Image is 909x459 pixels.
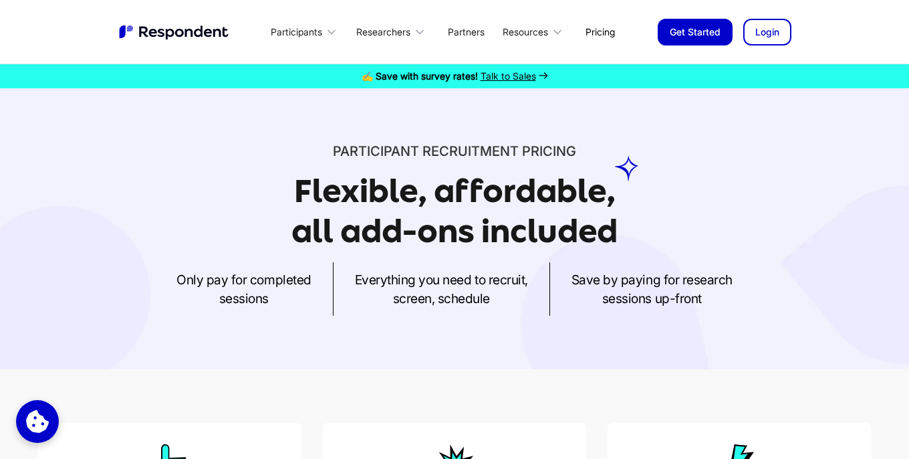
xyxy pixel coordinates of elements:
div: Participants [271,25,322,39]
h1: Flexible, affordable, all add-ons included [291,173,618,250]
div: Researchers [356,25,410,39]
a: home [118,23,231,41]
p: Everything you need to recruit, screen, schedule [355,270,528,308]
span: Participant recruitment [333,143,519,159]
p: Save by paying for research sessions up-front [571,270,733,308]
a: Partners [437,16,495,48]
span: PRICING [522,143,576,159]
a: Pricing [575,16,626,48]
div: Resources [495,16,575,48]
div: Researchers [349,16,437,48]
p: Only pay for completed sessions [176,270,311,308]
a: Get Started [658,19,733,45]
img: Untitled UI logotext [118,23,231,41]
div: Participants [263,16,349,48]
div: Resources [503,25,548,39]
strong: ✍️ Save with survey rates! [362,70,478,82]
span: Talk to Sales [481,70,536,82]
a: Login [743,19,791,45]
